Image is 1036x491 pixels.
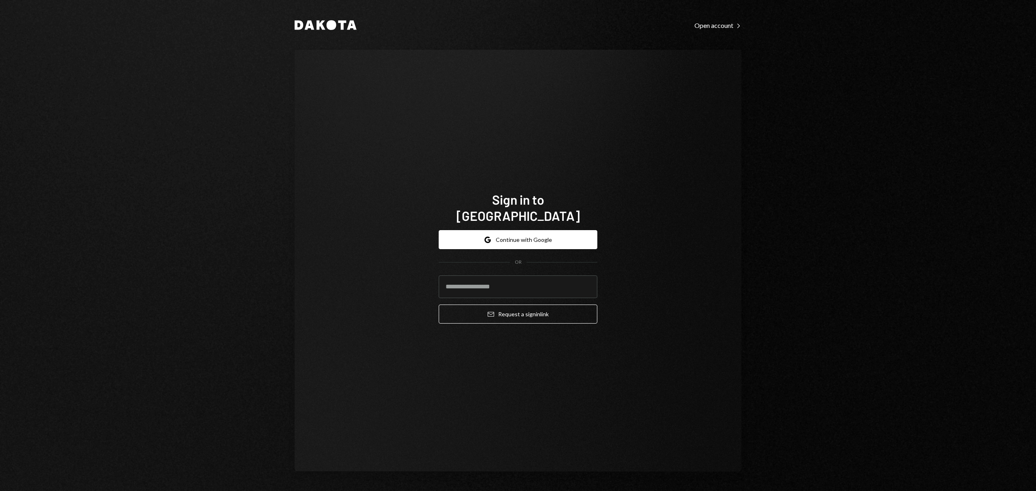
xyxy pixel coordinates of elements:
[439,305,597,324] button: Request a signinlink
[439,230,597,249] button: Continue with Google
[439,191,597,224] h1: Sign in to [GEOGRAPHIC_DATA]
[515,259,522,266] div: OR
[694,21,741,30] a: Open account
